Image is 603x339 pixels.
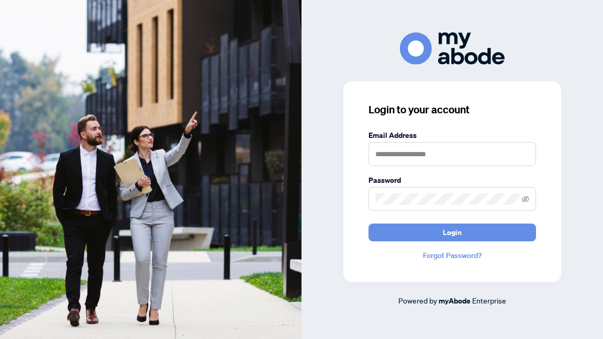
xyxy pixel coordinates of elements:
span: Login [443,224,462,241]
h3: Login to your account [368,102,536,117]
label: Password [368,174,536,186]
button: Login [368,224,536,241]
a: myAbode [439,295,471,307]
span: Powered by [398,296,437,305]
span: eye-invisible [522,195,529,203]
label: Email Address [368,130,536,141]
span: Enterprise [472,296,506,305]
img: ma-logo [400,32,505,64]
a: Forgot Password? [368,250,536,261]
